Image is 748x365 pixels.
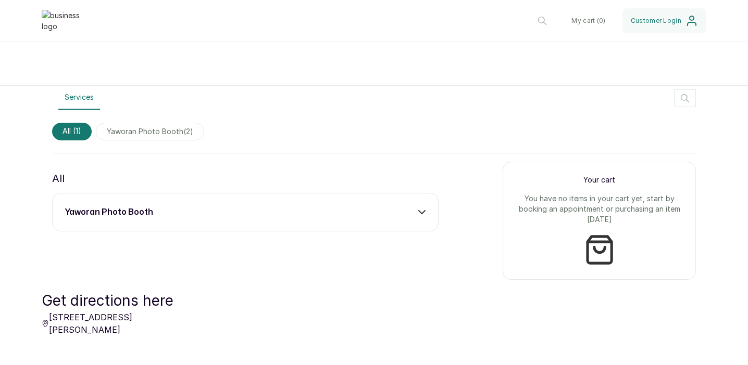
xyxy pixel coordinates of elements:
span: Customer Login [631,17,681,25]
p: [STREET_ADDRESS][PERSON_NAME] [42,311,197,336]
img: business logo [42,10,83,32]
h3: yaworan photo booth [65,206,153,218]
button: Services [58,86,100,110]
span: All (1) [52,123,92,140]
button: Customer Login [622,8,706,33]
p: All [52,170,65,187]
p: Your cart [516,175,683,185]
button: My cart (0) [563,8,614,33]
p: You have no items in your cart yet, start by booking an appointment or purchasing an item [DATE] [516,193,683,225]
p: Get directions here [42,290,197,311]
span: yaworan photo booth(2) [96,123,204,140]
